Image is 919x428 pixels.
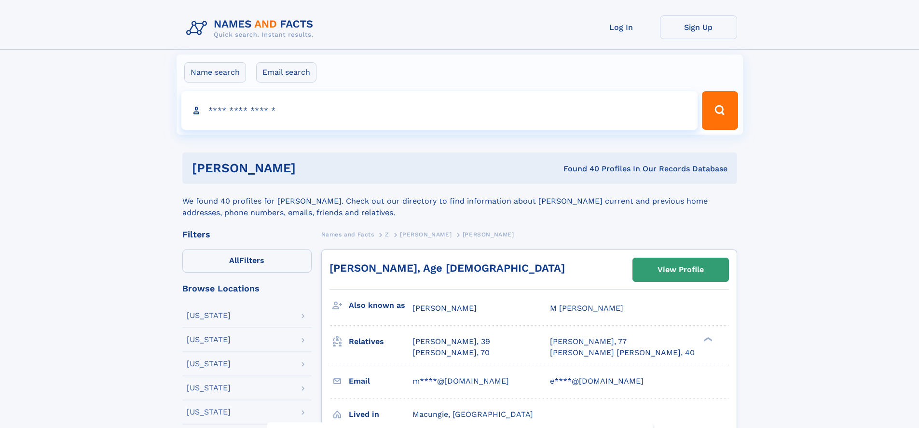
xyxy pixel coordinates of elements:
[349,406,412,423] h3: Lived in
[187,360,231,368] div: [US_STATE]
[550,304,623,313] span: M [PERSON_NAME]
[400,228,452,240] a: [PERSON_NAME]
[256,62,316,83] label: Email search
[463,231,514,238] span: [PERSON_NAME]
[633,258,728,281] a: View Profile
[187,408,231,416] div: [US_STATE]
[182,15,321,41] img: Logo Names and Facts
[385,228,389,240] a: Z
[412,410,533,419] span: Macungie, [GEOGRAPHIC_DATA]
[550,336,627,347] a: [PERSON_NAME], 77
[349,373,412,389] h3: Email
[702,91,738,130] button: Search Button
[400,231,452,238] span: [PERSON_NAME]
[349,333,412,350] h3: Relatives
[550,347,695,358] a: [PERSON_NAME] [PERSON_NAME], 40
[658,259,704,281] div: View Profile
[187,312,231,319] div: [US_STATE]
[192,162,430,174] h1: [PERSON_NAME]
[229,256,239,265] span: All
[321,228,374,240] a: Names and Facts
[412,347,490,358] a: [PERSON_NAME], 70
[701,336,713,343] div: ❯
[349,297,412,314] h3: Also known as
[385,231,389,238] span: Z
[412,336,490,347] a: [PERSON_NAME], 39
[660,15,737,39] a: Sign Up
[184,62,246,83] label: Name search
[329,262,565,274] a: [PERSON_NAME], Age [DEMOGRAPHIC_DATA]
[187,336,231,344] div: [US_STATE]
[182,184,737,219] div: We found 40 profiles for [PERSON_NAME]. Check out our directory to find information about [PERSON...
[412,304,477,313] span: [PERSON_NAME]
[429,164,727,174] div: Found 40 Profiles In Our Records Database
[182,249,312,273] label: Filters
[583,15,660,39] a: Log In
[181,91,698,130] input: search input
[182,284,312,293] div: Browse Locations
[182,230,312,239] div: Filters
[187,384,231,392] div: [US_STATE]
